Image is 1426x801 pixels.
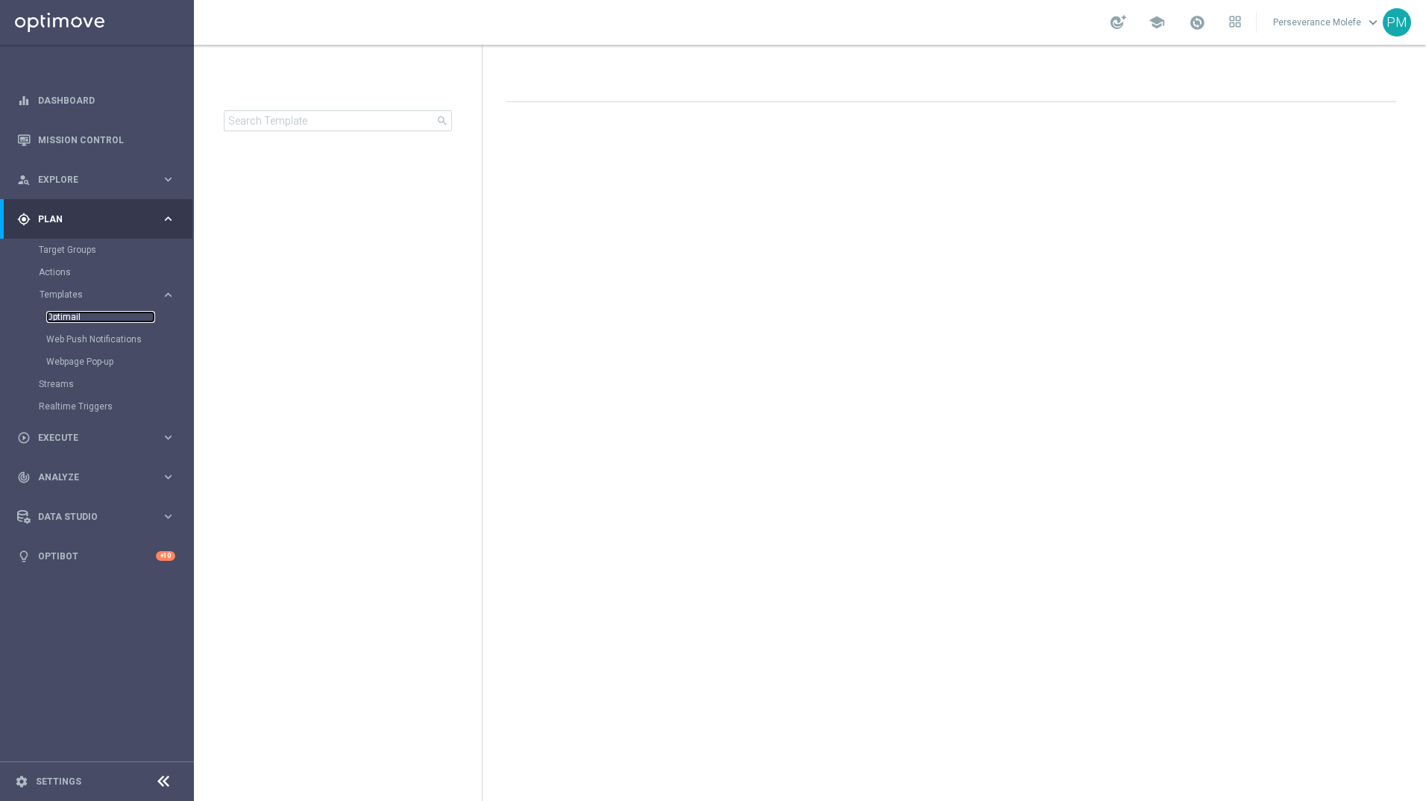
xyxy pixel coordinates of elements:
[17,173,31,186] i: person_search
[15,775,28,788] i: settings
[38,81,175,120] a: Dashboard
[46,328,192,351] div: Web Push Notifications
[1272,11,1383,34] a: Perseverance Molefekeyboard_arrow_down
[1149,14,1165,31] span: school
[16,134,176,146] button: Mission Control
[39,378,155,390] a: Streams
[46,306,192,328] div: Optimail
[16,471,176,483] button: track_changes Analyze keyboard_arrow_right
[161,288,175,302] i: keyboard_arrow_right
[17,173,161,186] div: Explore
[38,536,156,576] a: Optibot
[161,509,175,524] i: keyboard_arrow_right
[46,351,192,373] div: Webpage Pop-up
[17,510,161,524] div: Data Studio
[17,536,175,576] div: Optibot
[39,400,155,412] a: Realtime Triggers
[46,333,155,345] a: Web Push Notifications
[17,550,31,563] i: lightbulb
[39,395,192,418] div: Realtime Triggers
[46,311,155,323] a: Optimail
[38,120,175,160] a: Mission Control
[40,290,161,299] div: Templates
[46,356,155,368] a: Webpage Pop-up
[16,95,176,107] button: equalizer Dashboard
[17,213,161,226] div: Plan
[38,433,161,442] span: Execute
[17,94,31,107] i: equalizer
[16,213,176,225] button: gps_fixed Plan keyboard_arrow_right
[16,511,176,523] button: Data Studio keyboard_arrow_right
[40,290,146,299] span: Templates
[38,473,161,482] span: Analyze
[38,512,161,521] span: Data Studio
[39,244,155,256] a: Target Groups
[1383,8,1411,37] div: PM
[224,110,452,131] input: Search Template
[17,431,31,445] i: play_circle_outline
[156,551,175,561] div: +10
[17,213,31,226] i: gps_fixed
[16,550,176,562] button: lightbulb Optibot +10
[36,777,81,786] a: Settings
[161,470,175,484] i: keyboard_arrow_right
[17,471,161,484] div: Analyze
[38,175,161,184] span: Explore
[39,373,192,395] div: Streams
[17,81,175,120] div: Dashboard
[161,172,175,186] i: keyboard_arrow_right
[39,266,155,278] a: Actions
[17,120,175,160] div: Mission Control
[161,430,175,445] i: keyboard_arrow_right
[39,261,192,283] div: Actions
[1365,14,1381,31] span: keyboard_arrow_down
[17,431,161,445] div: Execute
[38,215,161,224] span: Plan
[16,174,176,186] button: person_search Explore keyboard_arrow_right
[39,283,192,373] div: Templates
[39,239,192,261] div: Target Groups
[17,471,31,484] i: track_changes
[161,212,175,226] i: keyboard_arrow_right
[436,115,448,127] span: search
[16,432,176,444] button: play_circle_outline Execute keyboard_arrow_right
[39,289,176,301] button: Templates keyboard_arrow_right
